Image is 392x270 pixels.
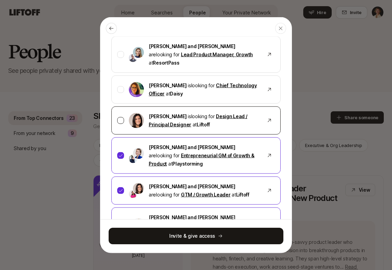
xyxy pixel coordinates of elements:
a: Lead Product Manager, Growth [181,52,253,57]
span: [PERSON_NAME] and [PERSON_NAME] [149,183,235,189]
span: [PERSON_NAME] [149,82,186,88]
p: are looking for at [149,182,260,199]
span: Liftoff [236,192,249,198]
span: [PERSON_NAME] and [PERSON_NAME] [149,214,235,220]
p: are looking for at [149,213,260,238]
a: Entrepreneurial GM of Growth & Product [149,153,254,167]
p: are looking for at [149,143,260,168]
span: ResortPass [153,60,179,66]
img: Eleanor Morgan [133,183,144,194]
a: Design Lead / Principal Designer [149,113,247,127]
img: Eleanor Morgan [129,113,144,128]
span: [PERSON_NAME] [149,113,186,119]
span: Liftoff [197,122,210,127]
p: are looking for at [149,42,260,67]
img: Josh Berg [129,54,137,62]
span: [PERSON_NAME] and [PERSON_NAME] [149,144,235,150]
p: is looking for at [149,81,260,98]
img: Daniela Plattner [133,148,144,159]
span: [PERSON_NAME] and [PERSON_NAME] [149,43,235,49]
img: Hayley Darden [129,155,137,163]
img: Rebecca Hochreiter [129,82,144,97]
a: GTM / Growth Leader [181,192,231,198]
span: Daisy [170,91,183,97]
span: Playstorming [172,161,203,167]
a: Chief Technology Officer [149,82,257,97]
button: Invite & give access [109,228,283,244]
img: Emma Frane [129,190,137,198]
img: Amy Krym [133,47,144,58]
p: is looking for at [149,112,260,129]
img: Kait Stephens [133,218,144,229]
